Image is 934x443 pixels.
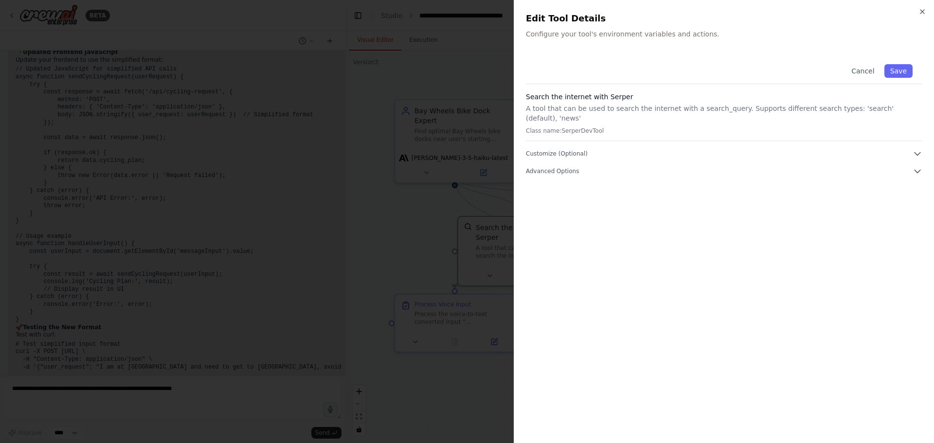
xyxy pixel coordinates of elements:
p: A tool that can be used to search the internet with a search_query. Supports different search typ... [526,104,922,123]
h3: Search the internet with Serper [526,92,922,102]
button: Customize (Optional) [526,149,922,159]
h2: Edit Tool Details [526,12,922,25]
p: Class name: SerperDevTool [526,127,922,135]
p: Configure your tool's environment variables and actions. [526,29,922,39]
span: Advanced Options [526,167,579,175]
button: Cancel [845,64,880,78]
span: Customize (Optional) [526,150,588,158]
button: Advanced Options [526,166,922,176]
button: Save [884,64,913,78]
